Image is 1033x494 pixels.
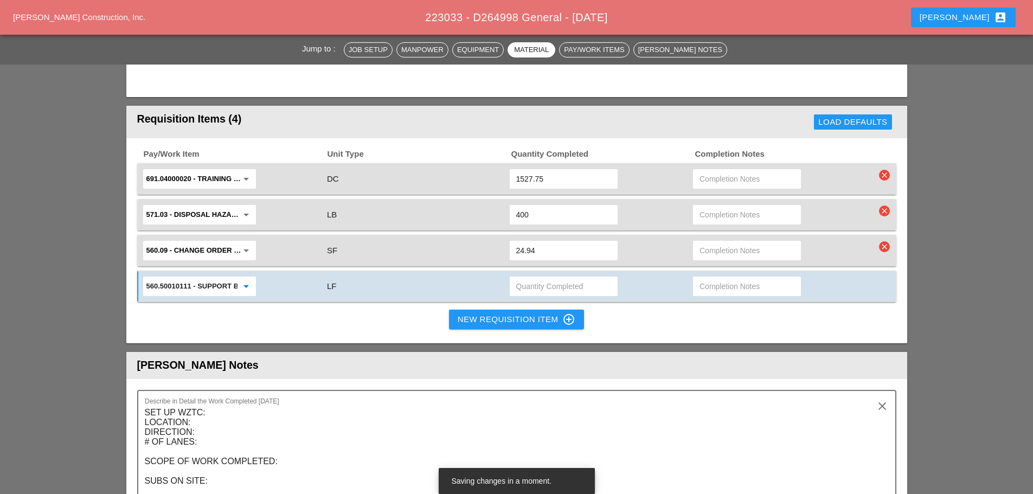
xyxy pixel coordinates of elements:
div: New Requisition Item [458,313,576,326]
div: [PERSON_NAME] [920,11,1007,24]
div: Load Defaults [818,116,887,129]
span: Quantity Completed [510,148,694,161]
i: arrow_drop_down [240,172,253,185]
div: Equipment [457,44,499,55]
input: Quantity Completed [516,278,611,295]
span: LF [327,281,337,291]
button: Manpower [396,42,448,57]
input: 571.03 - DISPOSAL HAZARD PAINT WASTE CONTAIN LEAD [146,206,238,223]
i: arrow_drop_down [240,244,253,257]
button: Job Setup [344,42,393,57]
input: Quantity Completed [516,170,611,188]
span: DC [327,174,339,183]
i: arrow_drop_down [240,208,253,221]
input: Completion Notes [700,242,794,259]
button: Pay/Work Items [559,42,629,57]
button: Equipment [452,42,504,57]
i: arrow_drop_down [240,280,253,293]
input: Quantity Completed [516,242,611,259]
input: Completion Notes [700,206,794,223]
i: account_box [994,11,1007,24]
button: [PERSON_NAME] [911,8,1016,27]
button: Load Defaults [814,114,891,130]
span: Completion Notes [694,148,878,161]
input: Completion Notes [700,278,794,295]
button: [PERSON_NAME] Notes [633,42,727,57]
i: clear [879,241,890,252]
span: 223033 - D264998 General - [DATE] [425,11,607,23]
input: Quantity Completed [516,206,611,223]
span: Jump to : [302,44,340,53]
i: clear [879,206,890,216]
div: Requisition Items (4) [137,111,526,133]
i: clear [879,170,890,181]
div: [PERSON_NAME] Notes [638,44,722,55]
div: Manpower [401,44,444,55]
span: Pay/Work Item [143,148,326,161]
div: Pay/Work Items [564,44,624,55]
div: Material [512,44,550,55]
span: Saving changes in a moment. [452,477,551,485]
header: [PERSON_NAME] Notes [126,352,907,378]
i: clear [876,400,889,413]
div: Job Setup [349,44,388,55]
input: Completion Notes [700,170,794,188]
a: [PERSON_NAME] Construction, Inc. [13,12,145,22]
span: LB [327,210,337,219]
span: Unit Type [326,148,510,161]
input: 691.04000020 - TRAINING REQUIREMENTS [146,170,238,188]
span: SF [327,246,337,255]
button: Material [508,42,555,57]
input: 560.09 - CHANGE ORDER - TUCK POINTING - 560.09A [146,242,238,259]
button: New Requisition Item [449,310,585,329]
i: control_point [562,313,575,326]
